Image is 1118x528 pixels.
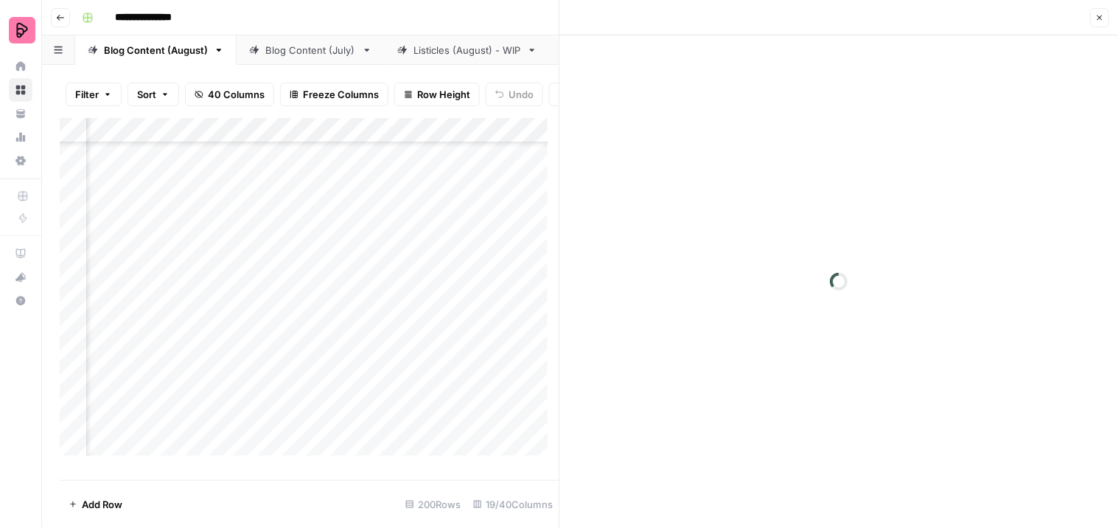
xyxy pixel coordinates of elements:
[237,35,385,65] a: Blog Content (July)
[394,83,480,106] button: Row Height
[9,55,32,78] a: Home
[550,35,698,65] a: Blog Content (May)
[486,83,543,106] button: Undo
[127,83,179,106] button: Sort
[9,102,32,125] a: Your Data
[66,83,122,106] button: Filter
[467,493,559,516] div: 19/40 Columns
[185,83,274,106] button: 40 Columns
[385,35,550,65] a: Listicles (August) - WIP
[9,289,32,313] button: Help + Support
[413,43,521,58] div: Listicles (August) - WIP
[9,242,32,265] a: AirOps Academy
[104,43,208,58] div: Blog Content (August)
[9,78,32,102] a: Browse
[399,493,467,516] div: 200 Rows
[137,87,156,102] span: Sort
[208,87,265,102] span: 40 Columns
[509,87,534,102] span: Undo
[75,35,237,65] a: Blog Content (August)
[9,17,35,44] img: Preply Logo
[9,125,32,149] a: Usage
[303,87,379,102] span: Freeze Columns
[9,149,32,173] a: Settings
[9,12,32,49] button: Workspace: Preply
[280,83,388,106] button: Freeze Columns
[417,87,470,102] span: Row Height
[75,87,99,102] span: Filter
[9,265,32,289] button: What's new?
[265,43,356,58] div: Blog Content (July)
[60,493,131,516] button: Add Row
[82,497,122,512] span: Add Row
[10,266,32,288] div: What's new?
